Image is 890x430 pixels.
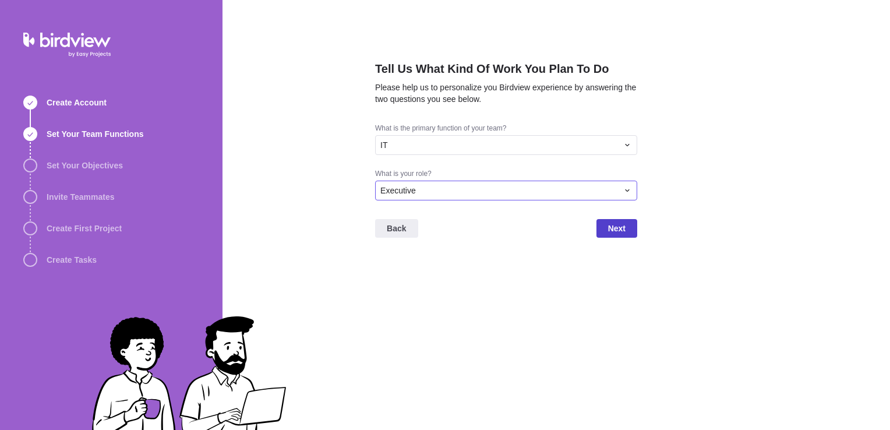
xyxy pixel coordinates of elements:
[47,128,143,140] span: Set Your Team Functions
[375,219,418,238] span: Back
[375,169,637,181] div: What is your role?
[608,221,626,235] span: Next
[387,221,406,235] span: Back
[47,223,122,234] span: Create First Project
[375,124,637,135] div: What is the primary function of your team?
[47,191,114,203] span: Invite Teammates
[47,97,107,108] span: Create Account
[375,83,636,104] span: Please help us to personalize you Birdview experience by answering the two questions you see below.
[47,254,97,266] span: Create Tasks
[47,160,123,171] span: Set Your Objectives
[596,219,637,238] span: Next
[380,185,416,196] span: Executive
[375,61,637,82] h2: Tell Us What Kind Of Work You Plan To Do
[380,139,387,151] span: IT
